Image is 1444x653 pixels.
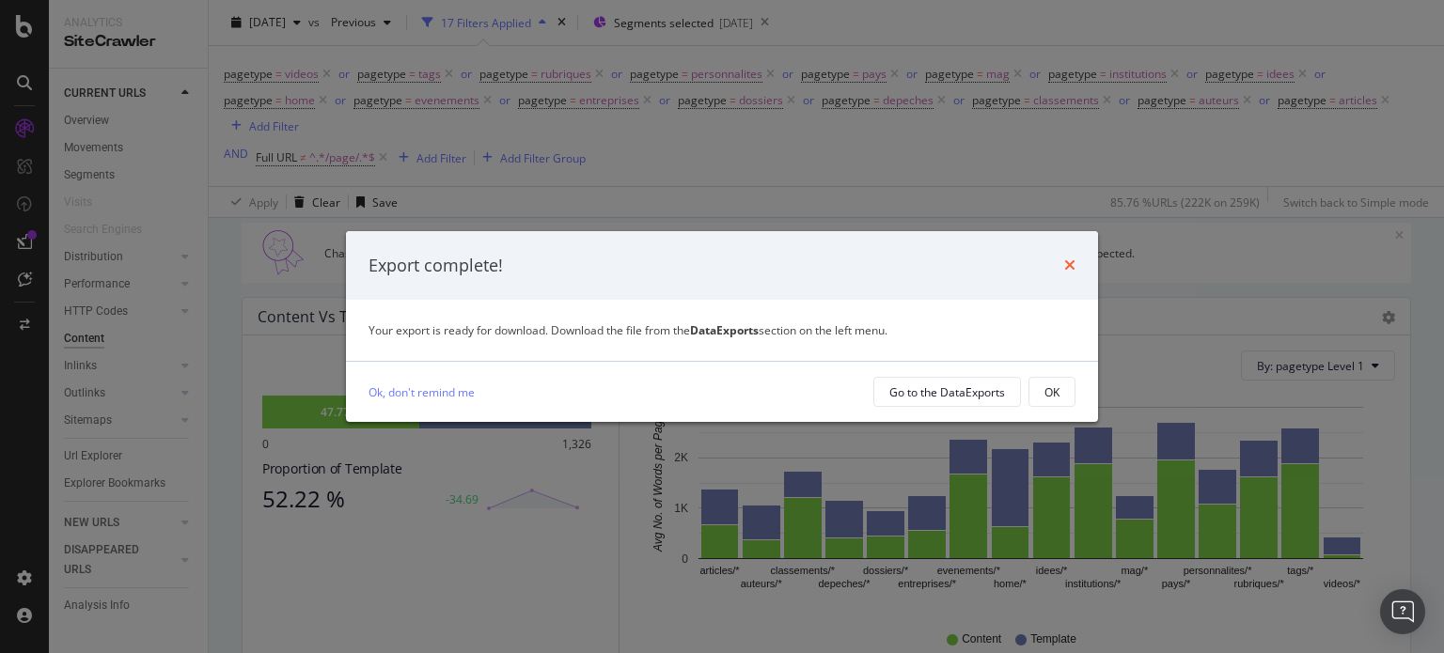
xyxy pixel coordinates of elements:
div: Your export is ready for download. Download the file from the [369,322,1075,338]
div: OK [1044,384,1059,400]
button: Go to the DataExports [873,377,1021,407]
button: OK [1028,377,1075,407]
div: Go to the DataExports [889,384,1005,400]
a: Ok, don't remind me [369,382,475,402]
strong: DataExports [690,322,759,338]
div: modal [346,231,1098,423]
div: times [1064,254,1075,278]
div: Open Intercom Messenger [1380,589,1425,634]
span: section on the left menu. [690,322,887,338]
div: Export complete! [369,254,503,278]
